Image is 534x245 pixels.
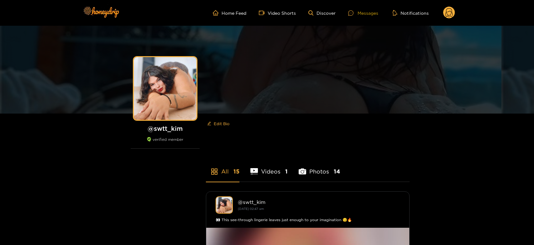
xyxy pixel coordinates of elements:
button: editEdit Bio [206,119,231,129]
div: @ swtt_kim [238,199,400,205]
button: Notifications [391,10,431,16]
a: Discover [308,10,336,16]
li: All [206,153,239,182]
span: 1 [285,168,288,175]
span: 14 [334,168,340,175]
div: Messages [348,9,378,17]
img: swtt_kim [216,196,233,214]
div: 👀 This see-through lingerie leaves just enough to your imagination 😏🔥 [216,217,400,223]
span: appstore [211,168,218,175]
span: video-camera [259,10,268,16]
small: [DATE] 02:47 am [238,207,264,210]
span: Edit Bio [214,120,229,127]
li: Photos [299,153,340,182]
a: Video Shorts [259,10,296,16]
div: verified member [131,137,200,149]
a: Home Feed [213,10,246,16]
span: edit [207,121,211,126]
span: home [213,10,222,16]
span: 15 [233,168,239,175]
li: Videos [250,153,288,182]
h1: @ swtt_kim [131,125,200,132]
